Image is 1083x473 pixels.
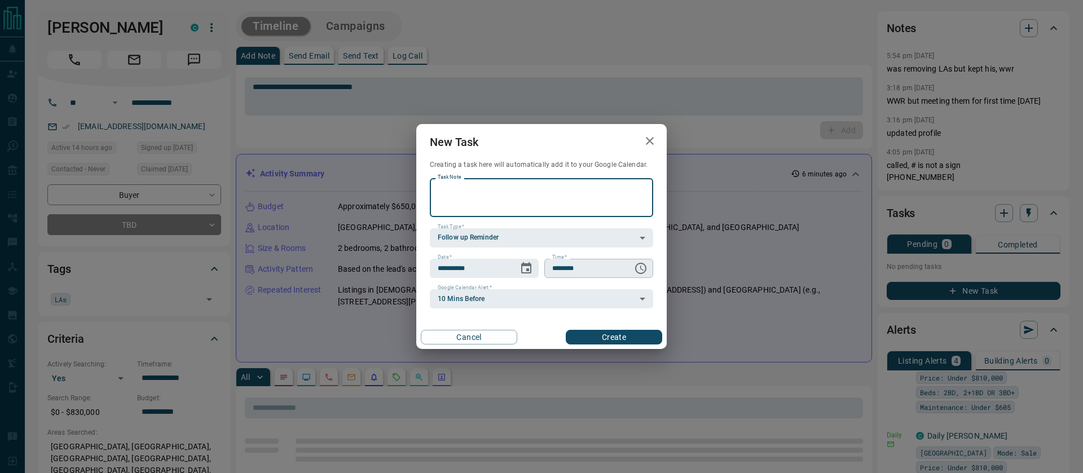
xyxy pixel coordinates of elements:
[438,223,464,231] label: Task Type
[421,330,517,344] button: Cancel
[552,254,567,261] label: Time
[416,124,492,160] h2: New Task
[438,174,461,181] label: Task Note
[566,330,662,344] button: Create
[438,254,452,261] label: Date
[438,284,492,291] label: Google Calendar Alert
[430,228,653,247] div: Follow up Reminder
[430,289,653,308] div: 10 Mins Before
[515,257,538,280] button: Choose date, selected date is Sep 17, 2025
[629,257,652,280] button: Choose time, selected time is 6:00 AM
[430,160,653,170] p: Creating a task here will automatically add it to your Google Calendar.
